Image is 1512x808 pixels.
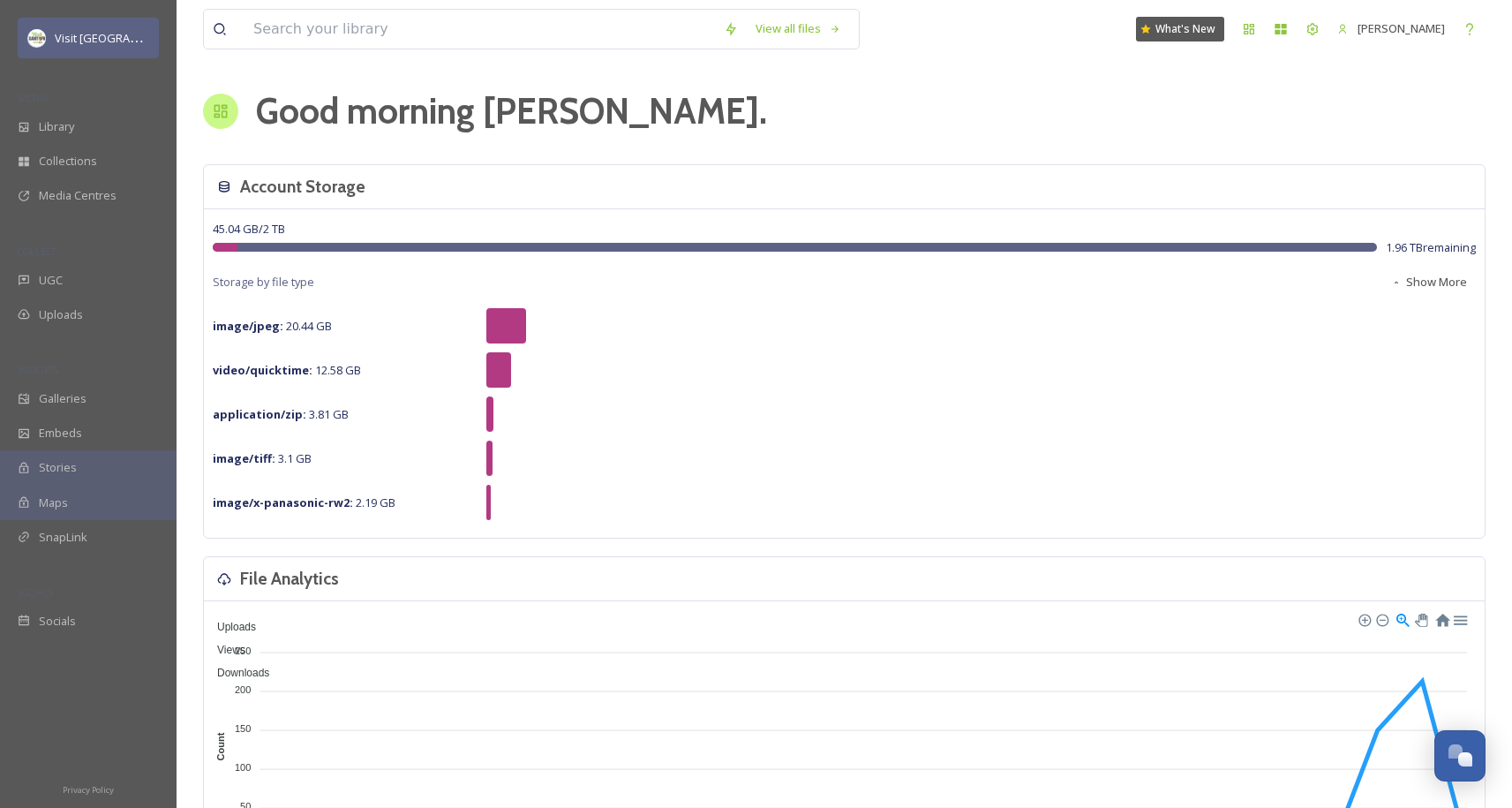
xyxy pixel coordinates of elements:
span: 1.96 TB remaining [1386,239,1476,256]
span: Views [204,644,245,656]
span: Maps [39,495,68,511]
span: Library [39,118,74,135]
span: Privacy Policy [63,784,114,796]
span: Socials [39,613,76,630]
span: SOCIALS [18,585,53,599]
a: View all files [747,11,850,46]
strong: image/x-panasonic-rw2 : [213,495,353,510]
span: Embeds [39,425,82,442]
div: Selection Zoom [1395,611,1410,626]
a: Privacy Policy [63,778,114,799]
button: Show More [1382,265,1476,299]
a: What's New [1136,17,1224,42]
span: 12.58 GB [213,362,361,378]
div: Reset Zoom [1434,611,1449,626]
img: download.jpeg [28,29,46,47]
div: Menu [1452,611,1467,626]
span: Galleries [39,390,87,407]
span: 2.19 GB [213,495,395,510]
h1: Good morning [PERSON_NAME] . [256,85,767,138]
strong: video/quicktime : [213,362,312,378]
strong: image/tiff : [213,450,275,466]
span: COLLECT [18,245,56,258]
span: Stories [39,459,77,476]
span: Storage by file type [213,274,314,291]
input: Search your library [244,10,715,49]
tspan: 100 [235,762,251,773]
span: Downloads [204,667,269,679]
text: Count [216,732,227,760]
span: Uploads [39,306,83,323]
strong: application/zip : [213,406,306,422]
span: 3.1 GB [213,450,312,466]
span: 3.81 GB [213,406,349,422]
tspan: 150 [235,723,251,734]
span: SnapLink [39,529,87,546]
span: [PERSON_NAME] [1358,20,1445,36]
span: MEDIA [18,91,49,104]
div: Zoom Out [1375,613,1388,625]
strong: image/jpeg : [213,318,283,334]
h3: Account Storage [240,174,365,200]
button: Open Chat [1434,730,1486,782]
a: [PERSON_NAME] [1328,11,1454,46]
span: Collections [39,153,97,170]
tspan: 250 [235,645,251,655]
span: Media Centres [39,187,117,204]
span: 45.04 GB / 2 TB [213,221,285,237]
span: UGC [39,272,63,289]
span: Uploads [204,621,256,633]
tspan: 200 [235,684,251,695]
h3: File Analytics [240,566,339,592]
div: Panning [1415,614,1425,624]
div: Zoom In [1358,613,1370,625]
span: 20.44 GB [213,318,332,334]
span: Visit [GEOGRAPHIC_DATA] [55,29,192,46]
span: WIDGETS [18,363,58,376]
